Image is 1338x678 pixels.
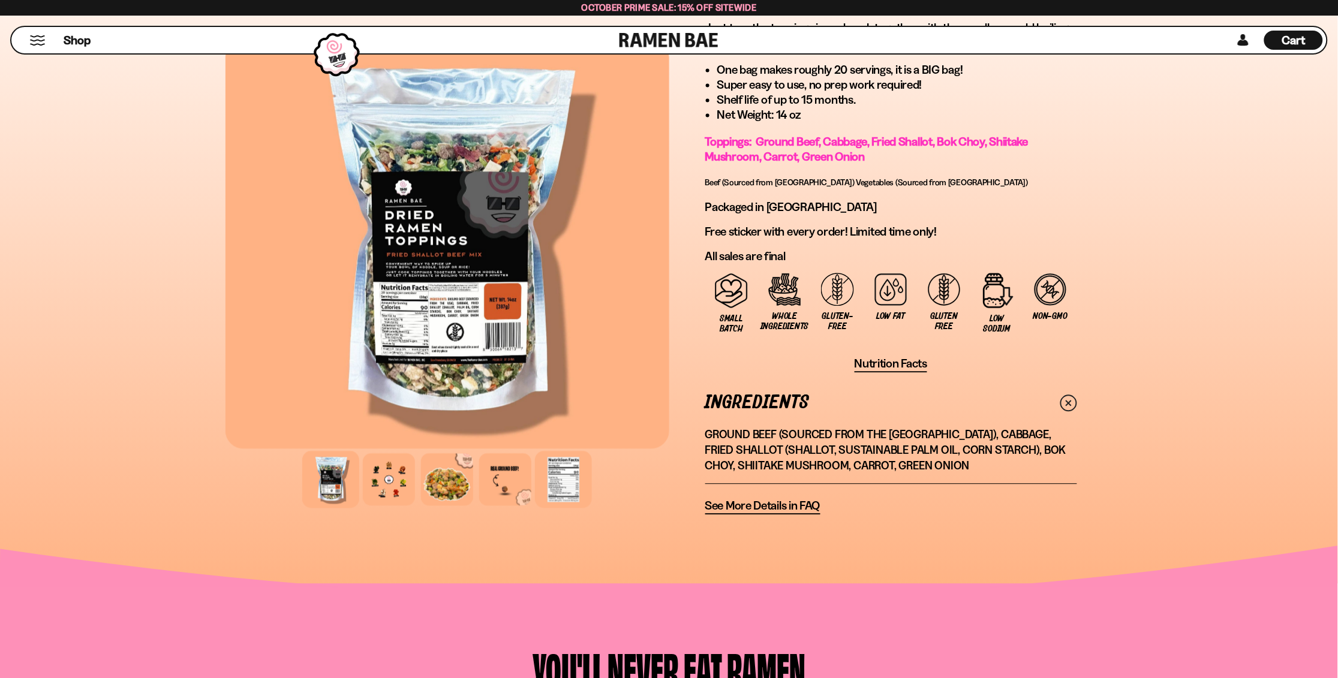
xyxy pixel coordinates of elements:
[855,357,928,373] button: Nutrition Facts
[924,312,965,332] span: Gluten Free
[705,382,1077,424] a: Ingredients
[705,135,1029,164] span: Toppings: Ground Beef, Cabbage, Fried Shallot, Bok Choy, Shiitake Mushroom, Carrot, Green Onion
[705,225,937,239] span: Free sticker with every order! Limited time only!
[711,314,753,335] span: Small Batch
[64,32,91,49] span: Shop
[1282,33,1306,47] span: Cart
[705,200,1077,215] p: Packaged in [GEOGRAPHIC_DATA]
[760,312,808,332] span: Whole Ingredients
[29,35,46,46] button: Mobile Menu Trigger
[705,177,1029,188] span: Beef (Sourced from [GEOGRAPHIC_DATA]) Vegetables (Sourced from [GEOGRAPHIC_DATA])
[876,312,905,322] span: Low Fat
[717,93,1077,108] li: Shelf life of up to 15 months.
[717,63,1077,78] li: One bag makes roughly 20 servings, it is a BIG bag!
[855,357,928,372] span: Nutrition Facts
[64,31,91,50] a: Shop
[717,78,1077,93] li: Super easy to use, no prep work required!
[976,314,1018,335] span: Low Sodium
[705,499,820,515] a: See More Details in FAQ
[1264,27,1323,53] div: Cart
[582,2,757,13] span: October Prime Sale: 15% off Sitewide
[817,312,859,332] span: Gluten-free
[717,108,1077,123] li: Net Weight: 14 oz
[705,249,1077,264] p: All sales are final
[1033,312,1068,322] span: Non-GMO
[705,499,820,514] span: See More Details in FAQ
[705,427,1077,474] p: Ground Beef (Sourced From The [GEOGRAPHIC_DATA]), Cabbage, Fried Shallot (Shallot, Sustainable Pa...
